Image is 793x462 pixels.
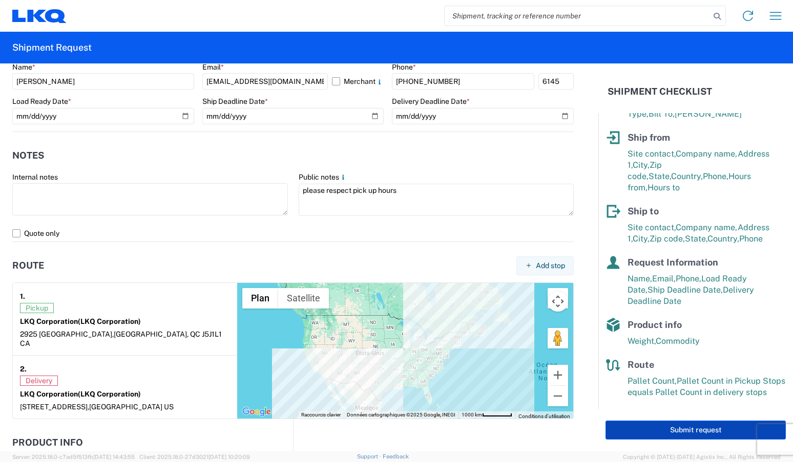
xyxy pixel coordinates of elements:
span: Pallet Count in Pickup Stops equals Pallet Count in delivery stops [628,376,785,397]
strong: LKQ Corporation [20,390,141,398]
button: Faites glisser Pegman sur la carte pour ouvrir Street View [548,328,568,348]
label: Internal notes [12,172,58,182]
span: Client: 2025.18.0-27d3021 [139,454,250,460]
span: Company name, [676,149,738,159]
a: Ouvrir cette zone dans Google Maps (dans une nouvelle fenêtre) [240,405,274,419]
span: Country, [707,234,739,244]
label: Phone [392,62,416,72]
span: State, [649,171,671,181]
span: Product info [628,319,682,330]
span: Name, [628,274,652,283]
span: Server: 2025.18.0-c7ad5f513fb [12,454,135,460]
span: Delivery [20,376,58,386]
span: Country, [671,171,703,181]
h2: Shipment Request [12,41,92,54]
h2: Route [12,260,44,271]
span: Add stop [536,261,565,271]
span: City, [633,160,650,170]
span: Données cartographiques ©2025 Google, INEGI [347,412,455,417]
button: Passer en plein écran [548,288,568,309]
span: Ship to [628,206,659,216]
label: Load Ready Date [12,97,71,106]
span: Email, [652,274,676,283]
span: Weight, [628,336,656,346]
span: Phone, [676,274,701,283]
label: Quote only [12,225,574,241]
img: Google [240,405,274,419]
span: [PERSON_NAME] [675,109,742,119]
span: [GEOGRAPHIC_DATA] US [89,403,174,411]
span: [STREET_ADDRESS], [20,403,89,411]
span: Company name, [676,223,738,232]
input: Shipment, tracking or reference number [445,6,710,26]
button: Commandes de la caméra de la carte [548,291,568,312]
span: Bill To, [649,109,675,119]
strong: LKQ Corporation [20,317,141,325]
label: Email [202,62,224,72]
h2: Notes [12,150,44,161]
span: Site contact, [628,223,676,232]
a: Conditions d'utilisation [518,413,570,419]
button: Afficher un plan de ville [242,288,278,309]
label: Name [12,62,35,72]
label: Delivery Deadline Date [392,97,470,106]
strong: 1. [20,290,25,303]
span: [DATE] 10:20:09 [208,454,250,460]
button: Raccourcis clavier [301,411,341,419]
span: Request Information [628,257,718,268]
span: 1000 km [462,412,482,417]
span: [GEOGRAPHIC_DATA], QC J5J1L1 CA [20,330,222,347]
span: Site contact, [628,149,676,159]
span: (LKQ Corporation) [78,317,141,325]
span: Ship from [628,132,670,143]
span: City, [633,234,650,244]
button: Afficher les images satellite [278,288,329,309]
strong: 2. [20,363,27,376]
button: Zoom arrière [548,386,568,406]
span: Phone [739,234,763,244]
a: Feedback [383,453,409,459]
span: Route [628,359,654,370]
span: 2925 [GEOGRAPHIC_DATA], [20,330,114,338]
h2: Product Info [12,437,83,448]
span: Phone, [703,171,728,181]
span: State, [685,234,707,244]
input: Ext [538,73,574,90]
h2: Shipment Checklist [608,85,712,98]
span: Copyright © [DATE]-[DATE] Agistix Inc., All Rights Reserved [623,452,781,461]
span: Pallet Count, [628,376,677,386]
button: Échelle de la carte : 1000 km pour 55 pixels [458,411,515,419]
span: Hours to [648,183,680,192]
span: Commodity [656,336,700,346]
button: Add stop [516,256,574,275]
span: Zip code, [650,234,685,244]
span: [DATE] 14:43:55 [93,454,135,460]
button: Zoom avant [548,365,568,385]
label: Merchant [332,73,384,90]
label: Public notes [299,172,347,182]
span: Ship Deadline Date, [648,285,723,295]
a: Support [357,453,383,459]
label: Ship Deadline Date [202,97,268,106]
button: Submit request [606,421,786,439]
span: Pickup [20,303,54,313]
span: (LKQ Corporation) [78,390,141,398]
